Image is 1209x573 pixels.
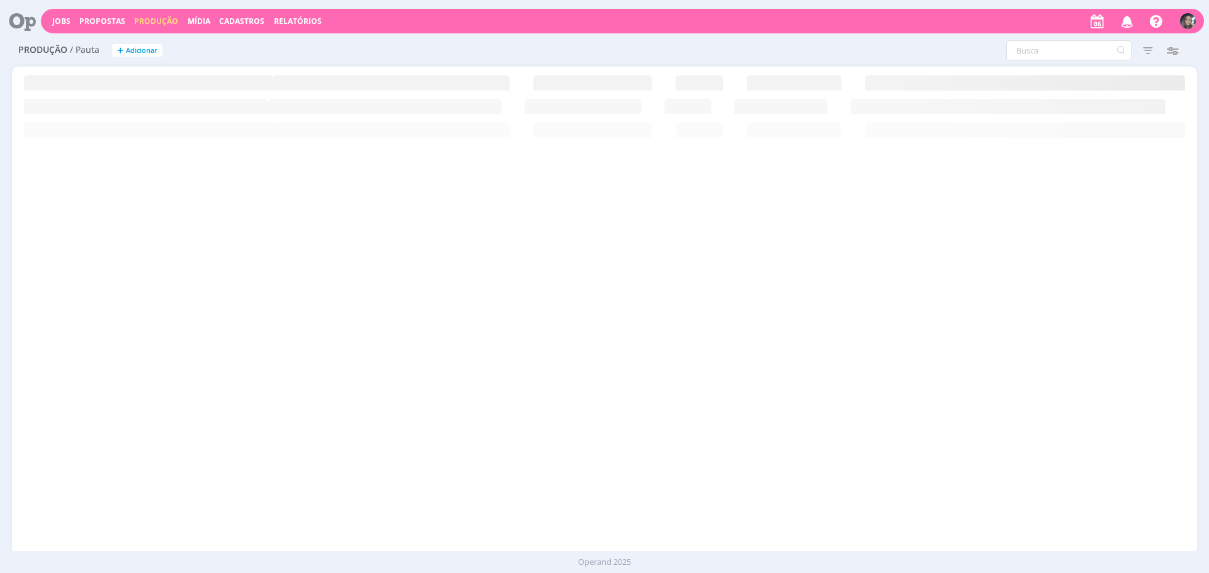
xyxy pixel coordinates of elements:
a: Jobs [52,16,71,26]
span: Produção [18,45,67,55]
span: Adicionar [126,47,157,55]
a: Relatórios [274,16,322,26]
button: Mídia [184,16,214,26]
span: Cadastros [219,16,264,26]
span: / Pauta [70,45,99,55]
button: A [1179,10,1196,32]
a: Produção [134,16,178,26]
input: Busca [1006,40,1132,60]
button: Cadastros [215,16,268,26]
img: A [1180,13,1196,29]
button: +Adicionar [112,44,162,57]
span: Propostas [79,16,125,26]
button: Produção [130,16,182,26]
span: + [117,44,123,57]
button: Propostas [76,16,129,26]
button: Relatórios [270,16,326,26]
a: Mídia [188,16,210,26]
button: Jobs [48,16,74,26]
